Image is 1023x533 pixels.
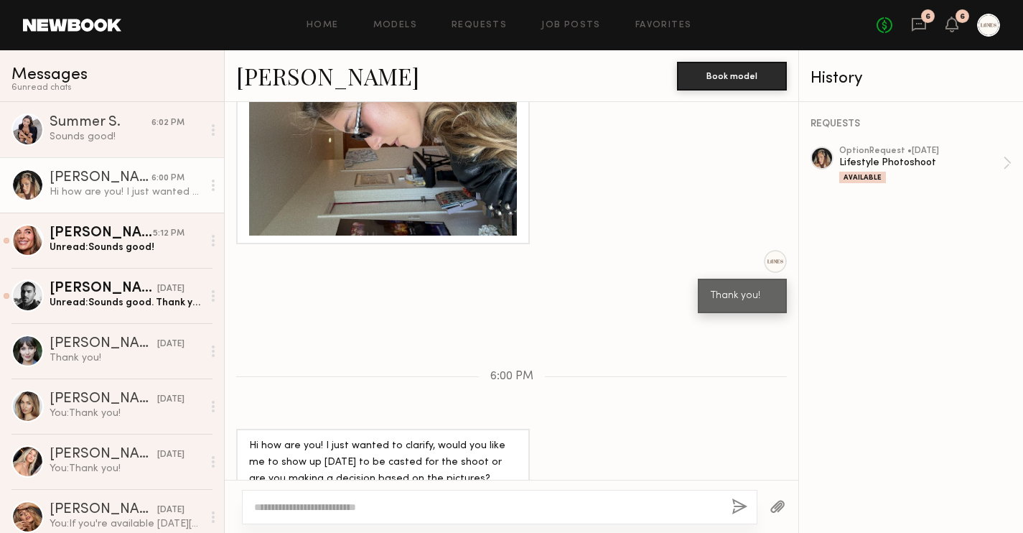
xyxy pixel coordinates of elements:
div: Thank you! [50,351,202,365]
span: Messages [11,67,88,83]
div: REQUESTS [811,119,1012,129]
div: [PERSON_NAME] [50,448,157,462]
a: Book model [677,69,787,81]
a: Models [373,21,417,30]
div: 6:02 PM [151,116,184,130]
div: [PERSON_NAME] [50,337,157,351]
div: option Request • [DATE] [839,147,1003,156]
div: [PERSON_NAME] [50,503,157,517]
div: Hi how are you! I just wanted to clarify, would you like me to show up [DATE] to be casted for th... [50,185,202,199]
a: Requests [452,21,507,30]
div: [DATE] [157,504,184,517]
div: [DATE] [157,448,184,462]
div: Available [839,172,886,183]
button: Book model [677,62,787,91]
a: Job Posts [541,21,601,30]
a: Home [307,21,339,30]
div: History [811,70,1012,87]
div: 6 [960,13,965,21]
div: [DATE] [157,282,184,296]
div: Summer S. [50,116,151,130]
div: [PERSON_NAME] [50,392,157,407]
div: [DATE] [157,393,184,407]
a: 6 [911,17,927,34]
div: You: Thank you! [50,407,202,420]
div: Sounds good! [50,130,202,144]
a: Favorites [635,21,692,30]
div: [PERSON_NAME] [50,226,153,241]
div: [PERSON_NAME] [50,282,157,296]
div: Unread: Sounds good! [50,241,202,254]
div: You: If you're available [DATE][DATE] from 3:30-5:30 please send us three raw unedited selfies of... [50,517,202,531]
div: Hi how are you! I just wanted to clarify, would you like me to show up [DATE] to be casted for th... [249,438,517,504]
div: 5:12 PM [153,227,184,241]
div: [DATE] [157,338,184,351]
div: You: Thank you! [50,462,202,476]
div: 6:00 PM [151,172,184,185]
div: Unread: Sounds good. Thank you! [50,296,202,310]
div: Thank you! [711,288,774,305]
div: Lifestyle Photoshoot [839,156,1003,170]
span: 6:00 PM [490,371,533,383]
a: optionRequest •[DATE]Lifestyle PhotoshootAvailable [839,147,1012,183]
a: [PERSON_NAME] [236,60,419,91]
div: 6 [925,13,930,21]
div: [PERSON_NAME] [50,171,151,185]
